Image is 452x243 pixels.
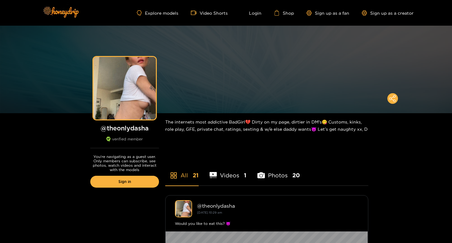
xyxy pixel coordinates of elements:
li: Videos [210,157,247,185]
span: video-camera [191,10,200,16]
a: Video Shorts [191,10,228,16]
a: Sign up as a fan [306,10,349,16]
span: 1 [244,171,246,179]
span: 21 [193,171,199,179]
a: Login [240,10,261,16]
span: 20 [292,171,300,179]
div: The internets most addictive BadGirl💔 Dirty on my page, dirtier in DM's😋 Customs, kinks, role pla... [165,113,368,138]
a: Sign up as a creator [362,10,414,16]
span: appstore [170,172,177,179]
div: Would you like to eat this? 😈 [175,220,359,227]
h1: @ theonlydasha [90,124,159,132]
img: theonlydasha [175,200,192,217]
a: Sign in [90,176,159,188]
div: verified member [90,137,159,148]
li: Photos [257,157,300,185]
p: You're navigating as a guest user. Only members can subscribe, see photos, watch videos and inter... [90,154,159,172]
a: Shop [274,10,294,16]
div: @ theonlydasha [197,203,359,209]
li: All [165,157,199,185]
a: Explore models [137,10,178,16]
small: [DATE] 10:29 am [197,211,222,214]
